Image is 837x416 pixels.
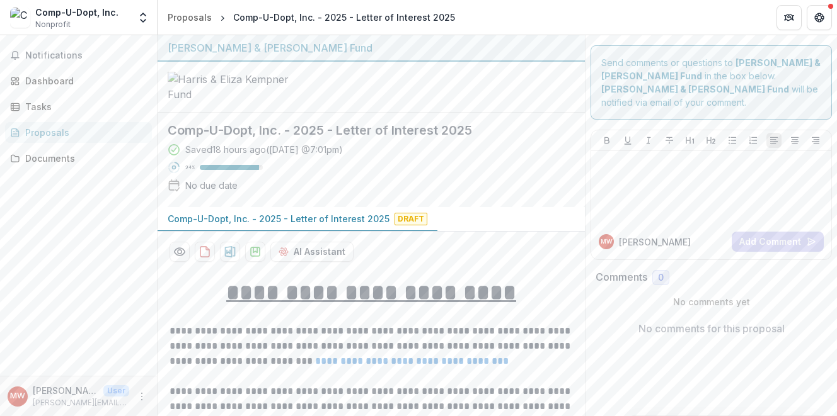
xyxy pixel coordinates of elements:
a: Proposals [5,122,152,143]
button: Partners [776,5,802,30]
button: Strike [662,133,677,148]
button: Align Left [766,133,782,148]
strong: [PERSON_NAME] & [PERSON_NAME] Fund [601,84,789,94]
div: Comp-U-Dopt, Inc. - 2025 - Letter of Interest 2025 [233,11,455,24]
p: No comments yet [596,295,827,308]
a: Proposals [163,8,217,26]
button: download-proposal [220,242,240,262]
div: No due date [185,179,238,192]
div: Proposals [168,11,212,24]
button: Add Comment [732,232,824,252]
div: Marcia Wynn [601,239,613,245]
div: Tasks [25,100,142,113]
span: 0 [658,273,664,283]
h2: Comp-U-Dopt, Inc. - 2025 - Letter of Interest 2025 [168,123,555,138]
div: Documents [25,152,142,165]
span: Notifications [25,50,147,61]
button: Bullet List [725,133,740,148]
a: Tasks [5,96,152,117]
button: Align Right [808,133,823,148]
button: Align Center [787,133,802,148]
h2: Comments [596,271,647,283]
div: Proposals [25,126,142,139]
button: download-proposal [195,242,215,262]
div: Saved 18 hours ago ( [DATE] @ 7:01pm ) [185,143,343,156]
button: Open entity switcher [134,5,152,30]
button: Get Help [807,5,832,30]
nav: breadcrumb [163,8,460,26]
div: Marcia Wynn [10,392,25,400]
div: Comp-U-Dopt, Inc. [35,6,118,19]
a: Documents [5,148,152,169]
button: Heading 1 [683,133,698,148]
button: Bold [599,133,615,148]
p: No comments for this proposal [638,321,785,336]
div: [PERSON_NAME] & [PERSON_NAME] Fund [168,40,575,55]
button: Underline [620,133,635,148]
img: Comp-U-Dopt, Inc. [10,8,30,28]
button: Ordered List [746,133,761,148]
div: Send comments or questions to in the box below. will be notified via email of your comment. [591,45,832,120]
button: More [134,389,149,404]
button: Heading 2 [703,133,719,148]
a: Dashboard [5,70,152,91]
button: Italicize [641,133,656,148]
span: Nonprofit [35,19,71,30]
button: AI Assistant [270,242,354,262]
p: 94 % [185,163,195,172]
p: [PERSON_NAME] [619,235,691,249]
button: Preview a551e98a-ca7d-49d1-bd33-871eb0bf9c2d-0.pdf [170,242,190,262]
p: [PERSON_NAME] [33,384,98,397]
p: [PERSON_NAME][EMAIL_ADDRESS][PERSON_NAME][DOMAIN_NAME] [33,397,129,408]
p: User [103,385,129,396]
button: Notifications [5,45,152,65]
p: Comp-U-Dopt, Inc. - 2025 - Letter of Interest 2025 [168,212,390,225]
div: Dashboard [25,74,142,87]
button: download-proposal [245,242,265,262]
img: Harris & Eliza Kempner Fund [168,72,294,102]
span: Draft [395,213,427,225]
